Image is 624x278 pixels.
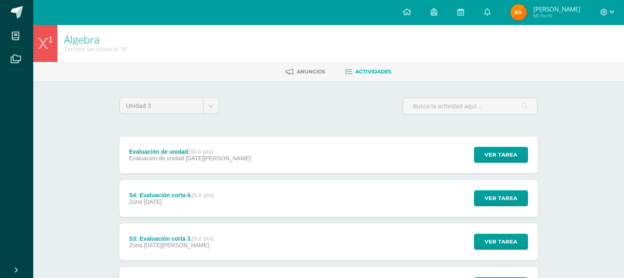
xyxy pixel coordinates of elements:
[286,65,325,78] a: Anuncios
[129,192,214,198] div: S4: Evaluación corta 4.
[129,235,214,242] div: S3: Evaluación corta 3.
[485,191,517,206] span: Ver tarea
[485,234,517,249] span: Ver tarea
[192,192,214,198] strong: (5.0 pts)
[129,198,142,205] span: Zona
[485,147,517,162] span: Ver tarea
[192,235,214,242] strong: (5.0 pts)
[64,45,128,53] div: Tercero Secundaria 'B'
[345,65,391,78] a: Actividades
[129,242,142,248] span: Zona
[129,155,184,162] span: Evaluación de unidad
[64,34,128,45] h1: Álgebra
[510,4,527,21] img: 34c84efe9516ec26c416966b8521ccd7.png
[297,68,325,75] span: Anuncios
[533,12,580,19] span: Mi Perfil
[64,32,99,46] a: Álgebra
[129,148,251,155] div: Evaluación de unidad
[188,148,213,155] strong: (30.0 pts)
[126,98,197,114] span: Unidad 3
[120,98,219,114] a: Unidad 3
[355,68,391,75] span: Actividades
[185,155,251,162] span: [DATE][PERSON_NAME]
[474,234,528,250] button: Ver tarea
[474,147,528,163] button: Ver tarea
[144,198,162,205] span: [DATE]
[403,98,537,114] input: Busca la actividad aquí...
[533,5,580,13] span: [PERSON_NAME]
[474,190,528,206] button: Ver tarea
[144,242,209,248] span: [DATE][PERSON_NAME]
